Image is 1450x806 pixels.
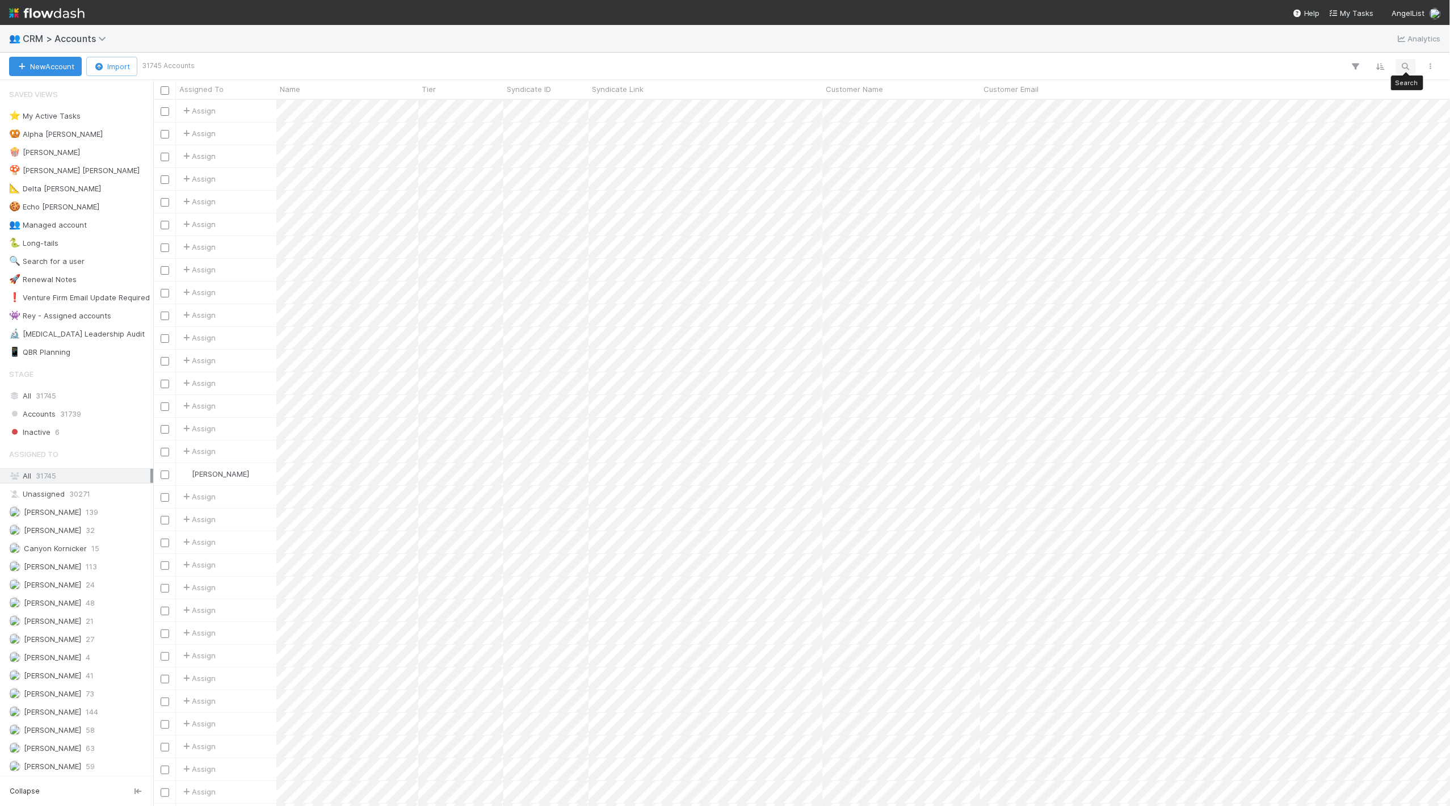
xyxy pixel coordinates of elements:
span: 🍿 [9,147,20,157]
span: Saved Views [9,83,58,106]
span: 59 [86,759,95,774]
div: Unassigned [9,487,150,501]
span: Assign [180,673,216,684]
span: 👥 [9,220,20,229]
img: avatar_784ea27d-2d59-4749-b480-57d513651deb.png [9,706,20,717]
div: Assign [180,128,216,139]
div: My Active Tasks [9,109,81,123]
span: Assign [180,377,216,389]
span: Assign [180,309,216,321]
span: 🍪 [9,201,20,211]
span: 📐 [9,183,20,193]
img: avatar_31a23b92-6f17-4cd3-bc91-ece30a602713.png [1430,8,1441,19]
a: My Tasks [1329,7,1374,19]
input: Toggle Row Selected [161,607,169,615]
span: Assign [180,241,216,253]
input: Toggle Row Selected [161,221,169,229]
span: 58 [86,723,95,737]
input: Toggle Row Selected [161,198,169,207]
span: Assigned To [9,443,58,465]
span: [PERSON_NAME] [24,616,81,626]
input: Toggle Row Selected [161,471,169,479]
span: Assign [180,718,216,729]
div: Managed account [9,218,87,232]
span: Assign [180,400,216,412]
span: Customer Name [826,83,883,95]
div: Search for a user [9,254,85,268]
span: Assign [180,514,216,525]
div: Rey - Assigned accounts [9,309,111,323]
input: Toggle Row Selected [161,743,169,752]
span: [PERSON_NAME] [24,562,81,571]
span: Assign [180,219,216,230]
span: 144 [86,705,98,719]
input: Toggle Row Selected [161,153,169,161]
span: 31739 [60,407,81,421]
span: Assign [180,627,216,639]
div: Assign [180,196,216,207]
input: Toggle Row Selected [161,720,169,729]
span: [PERSON_NAME] [24,598,81,607]
span: 139 [86,505,98,519]
input: Toggle Row Selected [161,652,169,661]
input: Toggle Row Selected [161,675,169,683]
div: [MEDICAL_DATA] Leadership Audit [9,327,145,341]
div: [PERSON_NAME] [PERSON_NAME] [9,163,140,178]
span: Assign [180,423,216,434]
span: CRM > Accounts [23,33,112,44]
span: [PERSON_NAME] [192,469,249,478]
span: [PERSON_NAME] [24,671,81,680]
span: [PERSON_NAME] [24,580,81,589]
span: Assign [180,786,216,797]
input: Toggle Row Selected [161,289,169,297]
img: avatar_0a9e60f7-03da-485c-bb15-a40c44fcec20.png [9,761,20,772]
img: avatar_ff7e9918-7236-409c-a6a1-0ae03a609409.png [9,670,20,681]
span: 27 [86,632,94,647]
input: Toggle Row Selected [161,380,169,388]
div: Delta [PERSON_NAME] [9,182,101,196]
span: Assign [180,446,216,457]
input: Toggle Row Selected [161,539,169,547]
span: 6 [55,425,60,439]
input: Toggle All Rows Selected [161,86,169,95]
span: 30271 [69,487,90,501]
span: 15 [91,541,99,556]
input: Toggle Row Selected [161,561,169,570]
span: 🍄 [9,165,20,175]
img: avatar_f32b584b-9fa7-42e4-bca2-ac5b6bf32423.png [9,688,20,699]
span: [PERSON_NAME] [24,507,81,517]
div: [PERSON_NAME] [180,468,249,480]
span: Assign [180,287,216,298]
span: Assign [180,264,216,275]
span: 4 [86,650,90,665]
button: NewAccount [9,57,82,76]
input: Toggle Row Selected [161,516,169,524]
span: 31745 [36,389,56,403]
span: Assign [180,491,216,502]
img: avatar_8fe3758e-7d23-4e6b-a9f5-b81892974716.png [181,469,190,478]
input: Toggle Row Selected [161,584,169,593]
span: Assign [180,650,216,661]
span: 48 [86,596,95,610]
div: Assign [180,332,216,343]
span: Assign [180,604,216,616]
div: Long-tails [9,236,58,250]
span: Accounts [9,407,56,421]
span: Assign [180,150,216,162]
span: Canyon Kornicker [24,544,87,553]
input: Toggle Row Selected [161,107,169,116]
div: [PERSON_NAME] [9,145,80,159]
input: Toggle Row Selected [161,448,169,456]
img: avatar_8fe3758e-7d23-4e6b-a9f5-b81892974716.png [9,579,20,590]
span: Assign [180,695,216,707]
span: 31745 [36,471,56,480]
span: 👥 [9,33,20,43]
img: logo-inverted-e16ddd16eac7371096b0.svg [9,3,85,23]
